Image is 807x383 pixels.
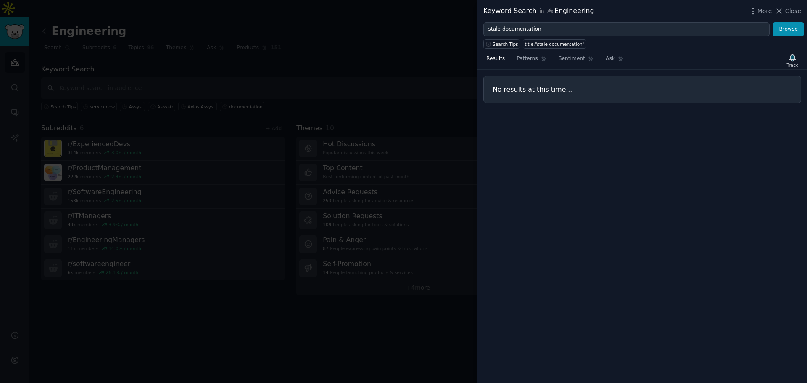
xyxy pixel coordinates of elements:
a: Ask [603,52,627,69]
div: title:"stale documentation" [525,41,585,47]
a: Patterns [514,52,549,69]
button: Search Tips [483,39,520,49]
div: Keyword Search Engineering [483,6,594,16]
span: Results [486,55,505,63]
div: Track [787,62,798,68]
span: Ask [606,55,615,63]
span: More [757,7,772,16]
button: Track [784,52,801,69]
span: Close [785,7,801,16]
a: Results [483,52,508,69]
span: Sentiment [559,55,585,63]
a: title:"stale documentation" [523,39,586,49]
button: More [749,7,772,16]
span: Patterns [517,55,538,63]
input: Try a keyword related to your business [483,22,770,37]
span: Search Tips [493,41,518,47]
h3: No results at this time... [493,85,792,94]
button: Browse [773,22,804,37]
a: Sentiment [556,52,597,69]
span: in [539,8,544,15]
button: Close [775,7,801,16]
